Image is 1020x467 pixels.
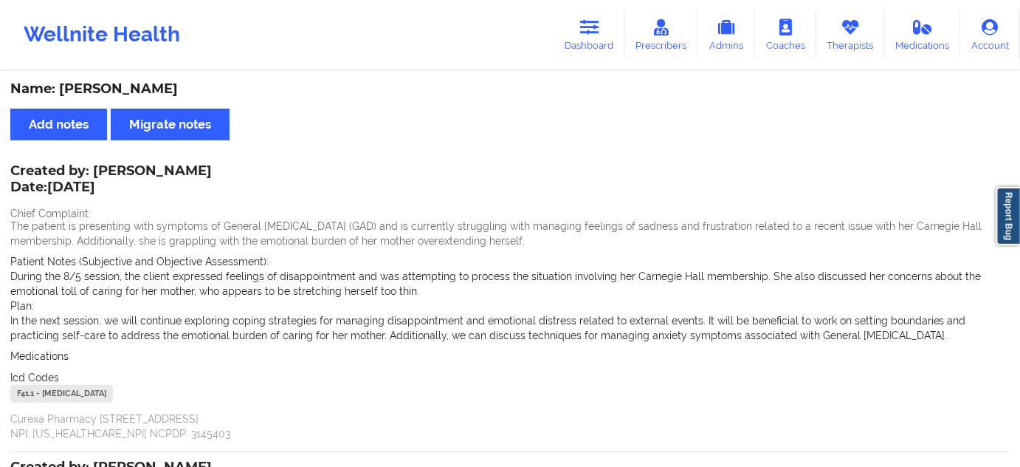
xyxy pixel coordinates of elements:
[885,10,961,59] a: Medications
[960,10,1020,59] a: Account
[10,372,59,384] span: Icd Codes
[10,385,113,403] div: F41.1 - [MEDICAL_DATA]
[697,10,755,59] a: Admins
[10,178,212,197] p: Date: [DATE]
[10,350,69,362] span: Medications
[10,109,107,140] button: Add notes
[10,81,1010,98] div: Name: [PERSON_NAME]
[10,219,1010,248] p: The patient is presenting with symptoms of General [MEDICAL_DATA] (GAD) and is currently struggli...
[10,269,1010,299] p: During the 8/5 session, the client expressed feelings of disappointment and was attempting to pro...
[10,163,212,197] div: Created by: [PERSON_NAME]
[10,208,91,219] span: Chief Complaint:
[554,10,625,59] a: Dashboard
[10,256,269,267] span: Patient Notes (Subjective and Objective Assessment):
[755,10,816,59] a: Coaches
[10,412,1010,441] p: Curexa Pharmacy [STREET_ADDRESS] NPI: [US_HEALTHCARE_NPI] NCPDP: 3145403
[10,300,34,312] span: Plan:
[111,109,230,140] button: Migrate notes
[625,10,698,59] a: Prescribers
[816,10,885,59] a: Therapists
[10,313,1010,343] p: In the next session, we will continue exploring coping strategies for managing disappointment and...
[996,187,1020,245] a: Report Bug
